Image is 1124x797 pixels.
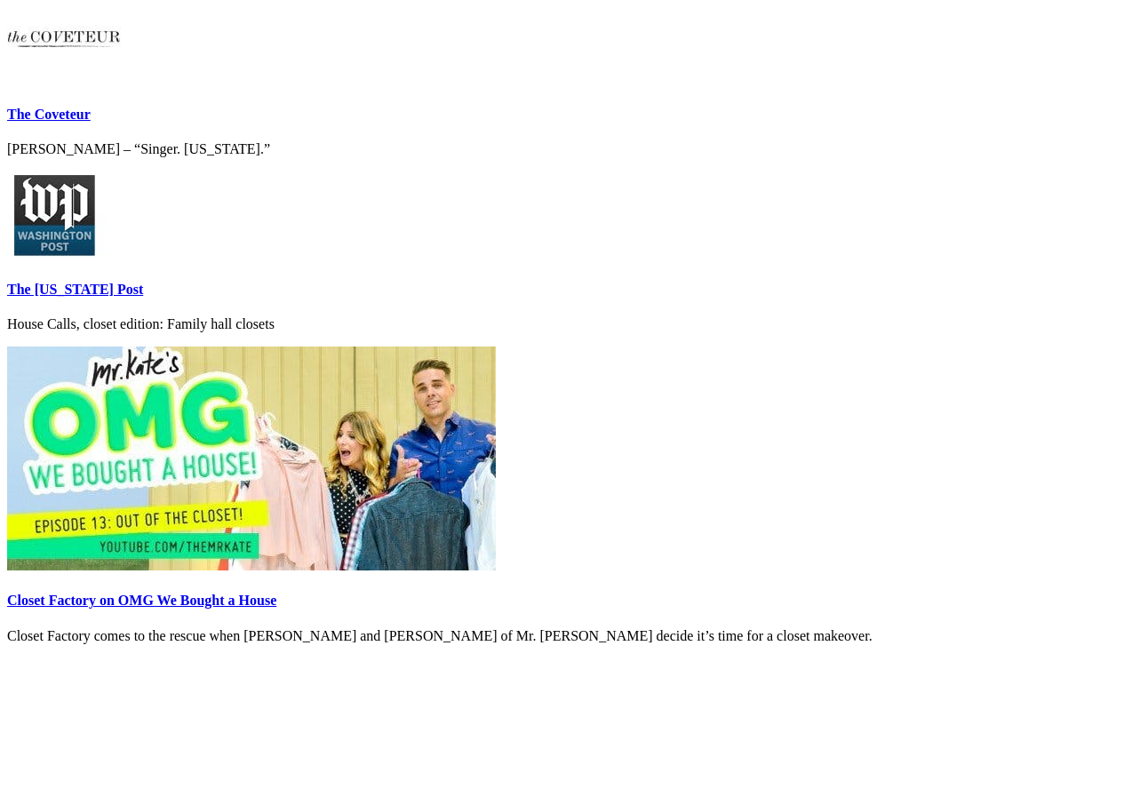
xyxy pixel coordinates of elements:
[7,107,91,122] a: The Coveteur
[7,347,496,570] img: Closet Factory on OMG We Bought a House
[7,593,276,608] a: Closet Factory on OMG We Bought a House
[7,141,1117,157] p: [PERSON_NAME] – “Singer. [US_STATE].”
[7,282,143,297] a: The [US_STATE] Post
[7,316,1117,332] p: House Calls, closet edition: Family hall closets
[7,171,132,259] img: The Washington Post
[7,628,1117,644] p: Closet Factory comes to the rescue when [PERSON_NAME] and [PERSON_NAME] of Mr. [PERSON_NAME] deci...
